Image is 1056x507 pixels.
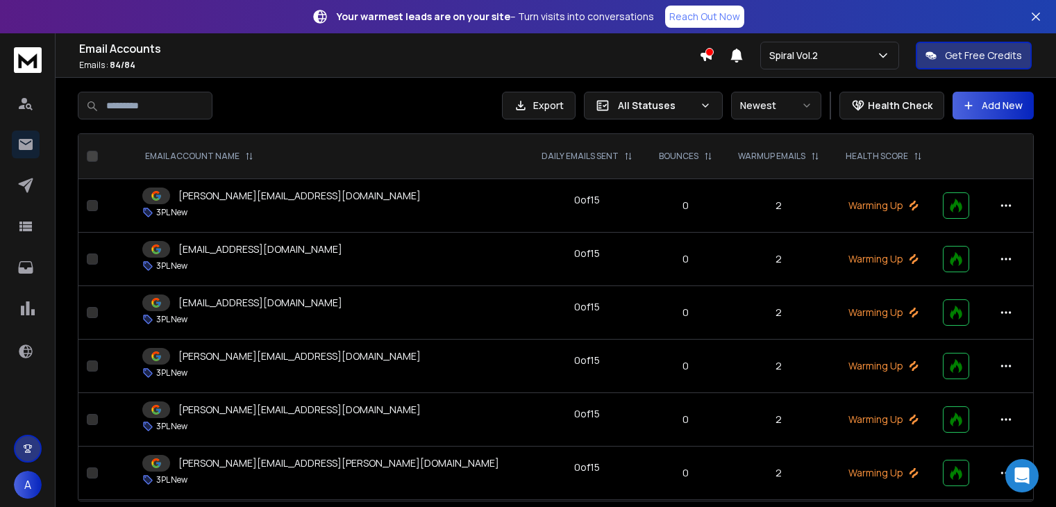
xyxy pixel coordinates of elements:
[841,359,927,373] p: Warming Up
[574,300,600,314] div: 0 of 15
[337,10,654,24] p: – Turn visits into conversations
[178,189,421,203] p: [PERSON_NAME][EMAIL_ADDRESS][DOMAIN_NAME]
[725,286,832,340] td: 2
[110,59,135,71] span: 84 / 84
[574,354,600,367] div: 0 of 15
[725,447,832,500] td: 2
[79,40,699,57] h1: Email Accounts
[178,456,499,470] p: [PERSON_NAME][EMAIL_ADDRESS][PERSON_NAME][DOMAIN_NAME]
[14,471,42,499] button: A
[654,306,716,319] p: 0
[178,403,421,417] p: [PERSON_NAME][EMAIL_ADDRESS][DOMAIN_NAME]
[542,151,619,162] p: DAILY EMAILS SENT
[916,42,1032,69] button: Get Free Credits
[574,193,600,207] div: 0 of 15
[14,47,42,73] img: logo
[574,460,600,474] div: 0 of 15
[868,99,932,113] p: Health Check
[156,474,187,485] p: 3PL New
[725,233,832,286] td: 2
[659,151,698,162] p: BOUNCES
[738,151,805,162] p: WARMUP EMAILS
[665,6,744,28] a: Reach Out Now
[725,393,832,447] td: 2
[654,252,716,266] p: 0
[769,49,823,63] p: Spiral Vol.2
[953,92,1034,119] button: Add New
[145,151,253,162] div: EMAIL ACCOUNT NAME
[178,349,421,363] p: [PERSON_NAME][EMAIL_ADDRESS][DOMAIN_NAME]
[841,466,927,480] p: Warming Up
[841,413,927,426] p: Warming Up
[841,199,927,213] p: Warming Up
[841,306,927,319] p: Warming Up
[618,99,694,113] p: All Statuses
[178,242,342,256] p: [EMAIL_ADDRESS][DOMAIN_NAME]
[654,466,716,480] p: 0
[725,179,832,233] td: 2
[156,260,187,272] p: 3PL New
[654,199,716,213] p: 0
[846,151,908,162] p: HEALTH SCORE
[839,92,944,119] button: Health Check
[156,314,187,325] p: 3PL New
[574,407,600,421] div: 0 of 15
[502,92,576,119] button: Export
[1005,459,1039,492] div: Open Intercom Messenger
[574,247,600,260] div: 0 of 15
[654,359,716,373] p: 0
[178,296,342,310] p: [EMAIL_ADDRESS][DOMAIN_NAME]
[156,421,187,432] p: 3PL New
[79,60,699,71] p: Emails :
[156,207,187,218] p: 3PL New
[156,367,187,379] p: 3PL New
[841,252,927,266] p: Warming Up
[945,49,1022,63] p: Get Free Credits
[669,10,740,24] p: Reach Out Now
[654,413,716,426] p: 0
[337,10,510,23] strong: Your warmest leads are on your site
[731,92,821,119] button: Newest
[725,340,832,393] td: 2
